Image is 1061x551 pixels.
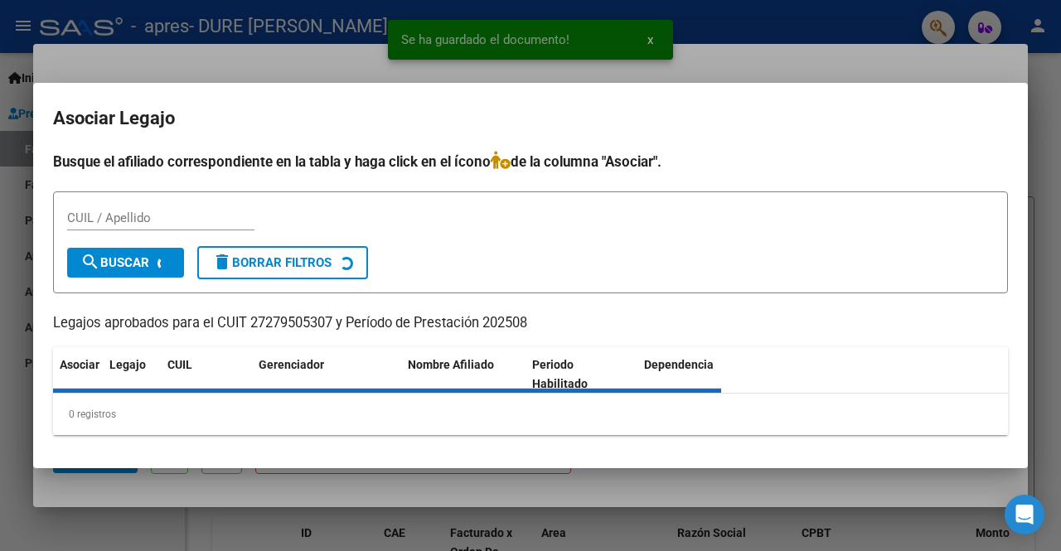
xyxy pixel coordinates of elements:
[401,347,526,402] datatable-header-cell: Nombre Afiliado
[53,394,1008,435] div: 0 registros
[167,358,192,371] span: CUIL
[67,248,184,278] button: Buscar
[259,358,324,371] span: Gerenciador
[53,103,1008,134] h2: Asociar Legajo
[109,358,146,371] span: Legajo
[80,255,149,270] span: Buscar
[644,358,714,371] span: Dependencia
[161,347,252,402] datatable-header-cell: CUIL
[212,252,232,272] mat-icon: delete
[408,358,494,371] span: Nombre Afiliado
[197,246,368,279] button: Borrar Filtros
[53,347,103,402] datatable-header-cell: Asociar
[53,151,1008,172] h4: Busque el afiliado correspondiente en la tabla y haga click en el ícono de la columna "Asociar".
[637,347,762,402] datatable-header-cell: Dependencia
[103,347,161,402] datatable-header-cell: Legajo
[80,252,100,272] mat-icon: search
[1005,495,1044,534] div: Open Intercom Messenger
[212,255,332,270] span: Borrar Filtros
[252,347,401,402] datatable-header-cell: Gerenciador
[60,358,99,371] span: Asociar
[532,358,588,390] span: Periodo Habilitado
[53,313,1008,334] p: Legajos aprobados para el CUIT 27279505307 y Período de Prestación 202508
[526,347,637,402] datatable-header-cell: Periodo Habilitado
